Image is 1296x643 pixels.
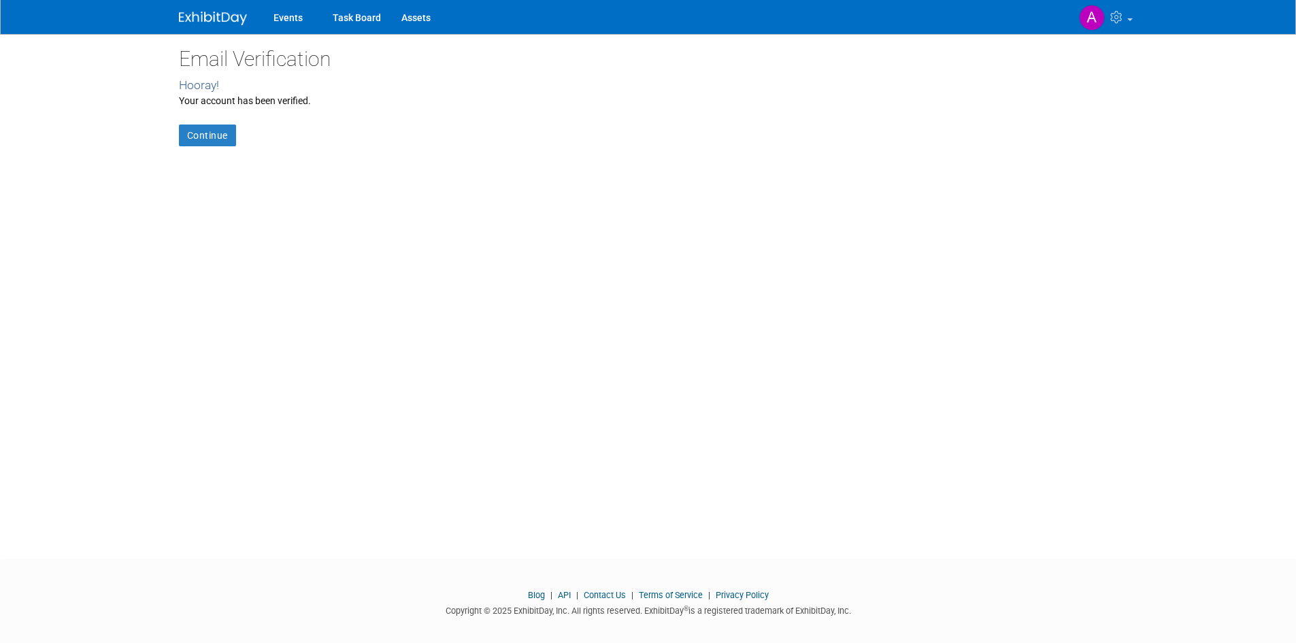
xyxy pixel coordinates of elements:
sup: ® [684,605,688,612]
h2: Email Verification [179,48,1118,70]
a: API [558,590,571,600]
span: | [628,590,637,600]
a: Continue [179,125,236,146]
div: Your account has been verified. [179,94,1118,108]
img: ExhibitDay [179,12,247,25]
div: Hooray! [179,77,1118,94]
a: Privacy Policy [716,590,769,600]
span: | [547,590,556,600]
span: | [705,590,714,600]
span: | [573,590,582,600]
img: Ashley Miner [1079,5,1105,31]
a: Contact Us [584,590,626,600]
a: Blog [528,590,545,600]
a: Terms of Service [639,590,703,600]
